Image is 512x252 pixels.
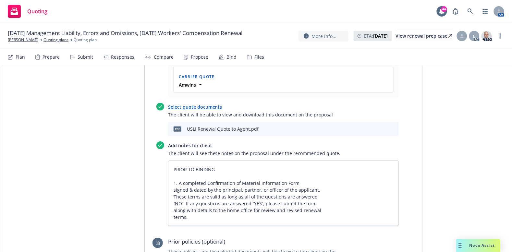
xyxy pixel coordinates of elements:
div: USLI Renewal Quote to Agent.pdf [187,126,259,132]
a: Report a Bug [449,5,462,18]
div: Compare [154,54,174,60]
span: Nova Assist [469,243,495,248]
div: Files [254,54,264,60]
textarea: PRIOR TO BINDING: 1. A completed Confirmation of Material Information Form signed & dated by the ... [168,161,399,226]
button: archive file [391,125,396,133]
a: Add notes for client [168,142,212,149]
div: Prepare [43,54,60,60]
img: photo [482,31,492,41]
span: Quoting [27,9,47,14]
div: Submit [78,54,93,60]
span: The client will see these notes on the proposal under the recommended quote. [168,150,399,157]
button: preview file [380,125,386,133]
span: Quoting plan [74,37,97,43]
div: Responses [111,54,134,60]
button: Nova Assist [456,239,500,252]
a: Select quote documents [168,104,222,110]
a: more [496,32,504,40]
div: Plan [16,54,25,60]
span: [DATE] Management Liability, Errors and Omissions, [DATE] Workers' Compensation Renewal [8,29,242,37]
div: 44 [441,6,447,12]
a: Search [464,5,477,18]
span: C [473,33,476,40]
a: Quoting plans [43,37,68,43]
a: [PERSON_NAME] [8,37,38,43]
span: Carrier Quote [179,74,215,79]
strong: Amwins [179,82,196,88]
div: Propose [191,54,208,60]
a: Switch app [479,5,492,18]
div: Drag to move [456,239,464,252]
button: More info... [299,31,348,42]
strong: [DATE] [373,33,388,39]
span: The client will be able to view and download this document on the proposal [168,111,399,118]
span: More info... [311,33,336,40]
span: pdf [174,126,181,131]
button: download file [370,125,375,133]
div: Bind [226,54,237,60]
span: ETA : [364,32,388,39]
a: Quoting [5,2,50,20]
a: View renewal prep case [396,31,452,41]
span: Prior policies (optional) [168,238,353,246]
